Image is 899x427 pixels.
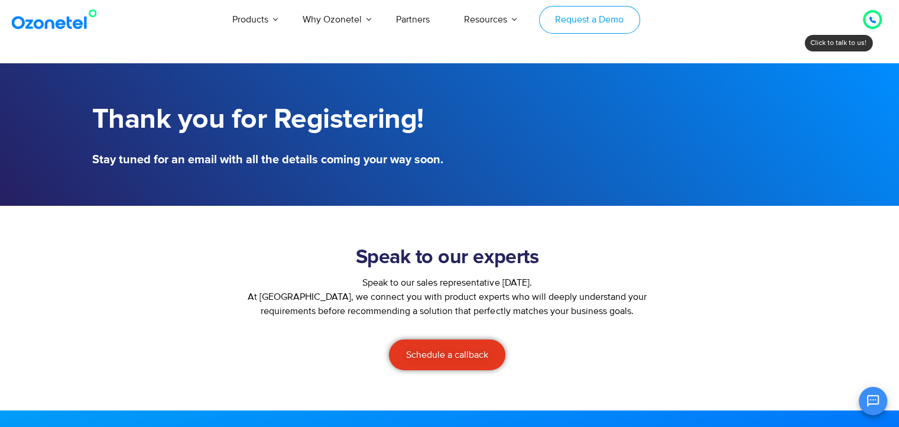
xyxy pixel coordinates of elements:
div: Speak to our sales representative [DATE]. [238,276,657,290]
a: Request a Demo [539,6,640,34]
span: Schedule a callback [406,350,488,360]
h1: Thank you for Registering! [92,103,444,136]
p: At [GEOGRAPHIC_DATA], we connect you with product experts who will deeply understand your require... [238,290,657,318]
h2: Speak to our experts [238,246,657,270]
h5: Stay tuned for an email with all the details coming your way soon. [92,154,444,166]
a: Schedule a callback [389,339,505,370]
button: Open chat [859,387,887,415]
